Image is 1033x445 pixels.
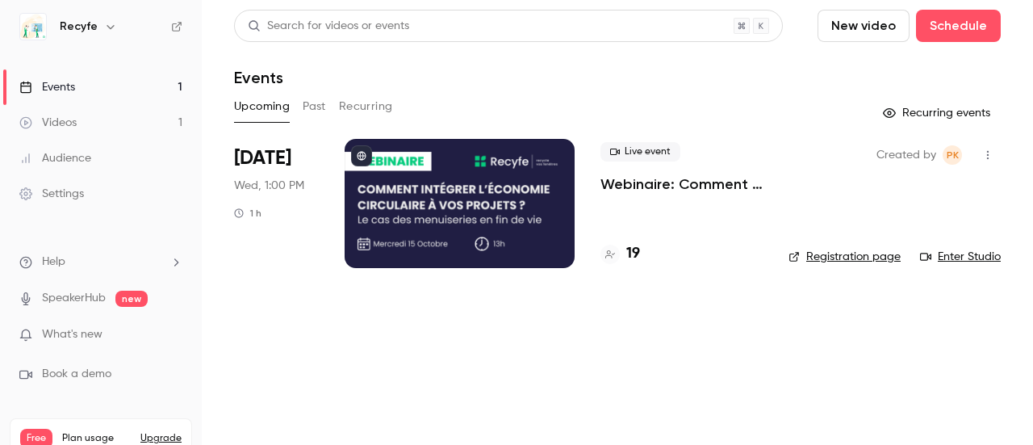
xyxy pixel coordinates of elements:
div: 1 h [234,207,261,220]
h4: 19 [626,243,640,265]
h1: Events [234,68,283,87]
div: Oct 15 Wed, 1:00 PM (Europe/Paris) [234,139,319,268]
li: help-dropdown-opener [19,254,182,271]
a: 19 [600,243,640,265]
span: PK [947,145,959,165]
span: Pauline KATCHAVENDA [943,145,962,165]
span: Help [42,254,65,271]
div: Settings [19,186,84,202]
div: Videos [19,115,77,131]
a: Enter Studio [920,249,1001,265]
span: Wed, 1:00 PM [234,178,304,194]
button: Schedule [916,10,1001,42]
iframe: Noticeable Trigger [163,328,182,342]
h6: Recyfe [60,19,98,35]
div: Search for videos or events [248,18,409,35]
button: Recurring [339,94,393,120]
button: Upcoming [234,94,290,120]
span: Live event [600,142,680,162]
span: Created by [876,145,936,165]
span: [DATE] [234,145,291,171]
button: Upgrade [140,432,182,445]
a: Webinaire: Comment intégrer l'économie circulaire dans vos projets ? [600,174,763,194]
img: Recyfe [20,14,46,40]
button: New video [818,10,910,42]
button: Past [303,94,326,120]
div: Audience [19,150,91,166]
span: What's new [42,326,102,343]
a: Registration page [788,249,901,265]
span: Book a demo [42,366,111,383]
button: Recurring events [876,100,1001,126]
span: new [115,291,148,307]
div: Events [19,79,75,95]
span: Plan usage [62,432,131,445]
a: SpeakerHub [42,290,106,307]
